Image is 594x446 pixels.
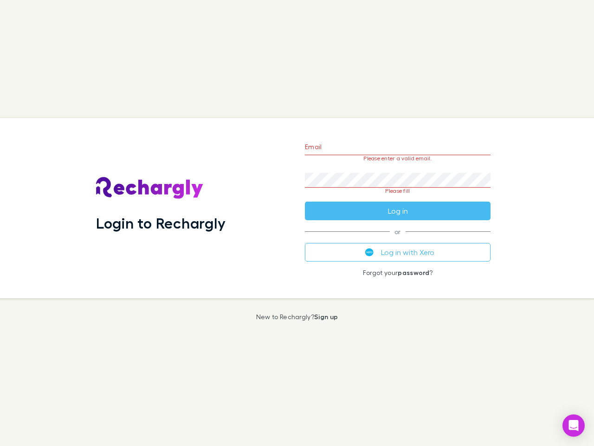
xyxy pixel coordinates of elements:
a: password [398,269,429,276]
p: Please fill [305,188,491,194]
p: New to Rechargly? [256,313,338,321]
a: Sign up [314,313,338,321]
p: Please enter a valid email. [305,155,491,162]
img: Rechargly's Logo [96,177,204,199]
div: Open Intercom Messenger [562,414,585,437]
img: Xero's logo [365,248,374,256]
h1: Login to Rechargly [96,214,226,232]
button: Log in with Xero [305,243,491,262]
p: Forgot your ? [305,269,491,276]
span: or [305,231,491,232]
button: Log in [305,202,491,220]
